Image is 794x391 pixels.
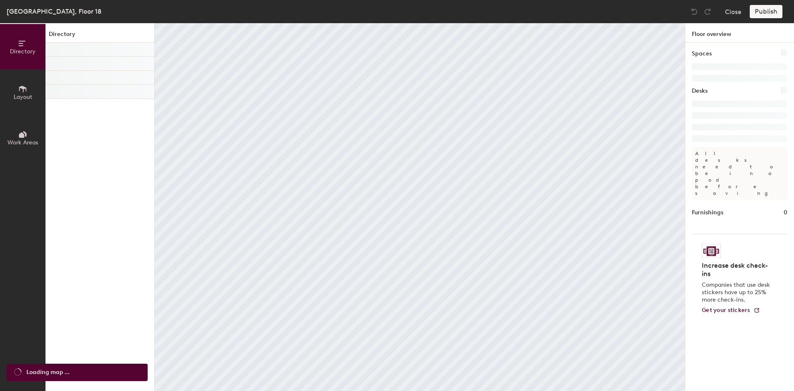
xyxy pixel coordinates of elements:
[703,7,712,16] img: Redo
[702,261,772,278] h4: Increase desk check-ins
[784,208,787,217] h1: 0
[690,7,698,16] img: Undo
[702,307,750,314] span: Get your stickers
[10,48,36,55] span: Directory
[7,139,38,146] span: Work Areas
[702,307,760,314] a: Get your stickers
[702,281,772,304] p: Companies that use desk stickers have up to 25% more check-ins.
[7,6,101,17] div: [GEOGRAPHIC_DATA], Floor 18
[692,208,723,217] h1: Furnishings
[685,23,794,43] h1: Floor overview
[725,5,741,18] button: Close
[702,244,721,258] img: Sticker logo
[692,86,708,96] h1: Desks
[45,30,154,43] h1: Directory
[692,49,712,58] h1: Spaces
[14,94,32,101] span: Layout
[26,368,69,377] span: Loading map ...
[155,23,685,391] canvas: Map
[692,147,787,200] p: All desks need to be in a pod before saving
